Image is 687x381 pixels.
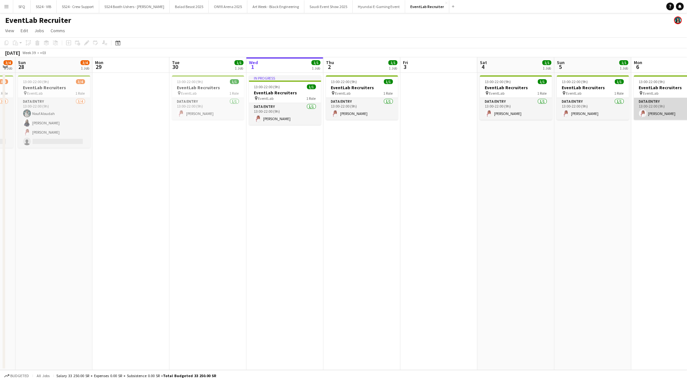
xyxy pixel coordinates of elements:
span: Mon [95,60,103,65]
app-card-role: Data Entry1/113:00-22:00 (9h)[PERSON_NAME] [480,98,552,120]
app-card-role: Data Entry1/113:00-22:00 (9h)[PERSON_NAME] [557,98,629,120]
span: 1 Role [538,91,547,96]
span: 1 Role [76,91,85,96]
span: 13:00-22:00 (9h) [177,79,203,84]
div: 1 Job [4,66,12,71]
span: 1/1 [619,60,628,65]
span: 1 Role [307,96,316,101]
span: Sun [557,60,565,65]
span: 13:00-22:00 (9h) [562,79,588,84]
span: EventLab [27,91,43,96]
span: 3/4 [81,60,90,65]
span: 1/1 [384,79,393,84]
span: View [5,28,14,33]
app-job-card: 13:00-22:00 (9h)3/4EventLab Recruiters EventLab1 RoleData Entry3/413:00-22:00 (9h)Nouf Aloudah[PE... [18,75,90,148]
div: 1 Job [235,66,243,71]
app-user-avatar: Raghad Faisal [674,16,682,24]
span: 4 [479,63,487,71]
app-card-role: Data Entry1/113:00-22:00 (9h)[PERSON_NAME] [249,103,321,125]
div: [DATE] [5,50,20,56]
span: EventLab [643,91,659,96]
span: 13:00-22:00 (9h) [331,79,357,84]
button: Balad Beast 2025 [170,0,209,13]
button: Budgeted [3,372,30,379]
span: 3/4 [4,60,13,65]
span: Week 39 [21,50,37,55]
app-card-role: Data Entry1/113:00-22:00 (9h)[PERSON_NAME] [172,98,244,120]
div: 1 Job [81,66,89,71]
app-card-role: Data Entry3/413:00-22:00 (9h)Nouf Aloudah[PERSON_NAME][PERSON_NAME] [18,98,90,148]
span: EventLab [258,96,274,101]
div: 1 Job [312,66,320,71]
app-job-card: 13:00-22:00 (9h)1/1EventLab Recruiters EventLab1 RoleData Entry1/113:00-22:00 (9h)[PERSON_NAME] [480,75,552,120]
a: Edit [18,26,31,35]
span: 1/1 [538,79,547,84]
span: 3/4 [76,79,85,84]
span: Comms [51,28,65,33]
span: EventLab [181,91,197,96]
button: EventLab Recruiter [405,0,449,13]
span: EventLab [335,91,351,96]
app-job-card: 13:00-22:00 (9h)1/1EventLab Recruiters EventLab1 RoleData Entry1/113:00-22:00 (9h)[PERSON_NAME] [557,75,629,120]
span: Jobs [34,28,44,33]
span: Budgeted [10,374,29,378]
h1: EventLab Recruiter [5,15,71,25]
app-job-card: In progress13:00-22:00 (9h)1/1EventLab Recruiters EventLab1 RoleData Entry1/113:00-22:00 (9h)[PER... [249,75,321,125]
h3: EventLab Recruiters [326,85,398,90]
span: 29 [94,63,103,71]
span: Edit [21,28,28,33]
span: Total Budgeted 33 250.00 SR [163,373,216,378]
a: Jobs [32,26,47,35]
span: Sat [480,60,487,65]
span: 6 [633,63,642,71]
button: SS24 Booth Ushers - [PERSON_NAME] [99,0,170,13]
button: Art Week - Black Engineering [247,0,304,13]
button: ONYX Arena 2025 [209,0,247,13]
span: 3 [402,63,408,71]
span: 1/1 [230,79,239,84]
button: Hyundai E-Gaming Event [353,0,405,13]
button: SS24 - VIB [31,0,57,13]
span: Tue [172,60,179,65]
span: 1/1 [615,79,624,84]
span: 13:00-22:00 (9h) [254,84,280,89]
a: View [3,26,17,35]
span: 5 [556,63,565,71]
h3: EventLab Recruiters [172,85,244,90]
app-job-card: 13:00-22:00 (9h)1/1EventLab Recruiters EventLab1 RoleData Entry1/113:00-22:00 (9h)[PERSON_NAME] [326,75,398,120]
button: SS24 - Crew Support [57,0,99,13]
h3: EventLab Recruiters [18,85,90,90]
h3: EventLab Recruiters [249,90,321,96]
div: 1 Job [543,66,551,71]
span: 30 [171,63,179,71]
span: 1 Role [230,91,239,96]
span: 1/1 [542,60,551,65]
span: EventLab [489,91,505,96]
app-job-card: 13:00-22:00 (9h)1/1EventLab Recruiters EventLab1 RoleData Entry1/113:00-22:00 (9h)[PERSON_NAME] [172,75,244,120]
span: 13:00-22:00 (9h) [639,79,665,84]
span: 1/1 [388,60,397,65]
div: In progress [249,75,321,81]
span: 28 [17,63,26,71]
div: +03 [40,50,46,55]
a: Comms [48,26,68,35]
span: All jobs [35,373,51,378]
button: SFQ [13,0,31,13]
span: 1/1 [234,60,243,65]
span: EventLab [566,91,582,96]
span: 13:00-22:00 (9h) [485,79,511,84]
div: 1 Job [389,66,397,71]
span: Mon [634,60,642,65]
span: Fri [403,60,408,65]
span: Thu [326,60,334,65]
app-card-role: Data Entry1/113:00-22:00 (9h)[PERSON_NAME] [326,98,398,120]
span: Sun [18,60,26,65]
span: 13:00-22:00 (9h) [23,79,49,84]
span: 1 [248,63,258,71]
